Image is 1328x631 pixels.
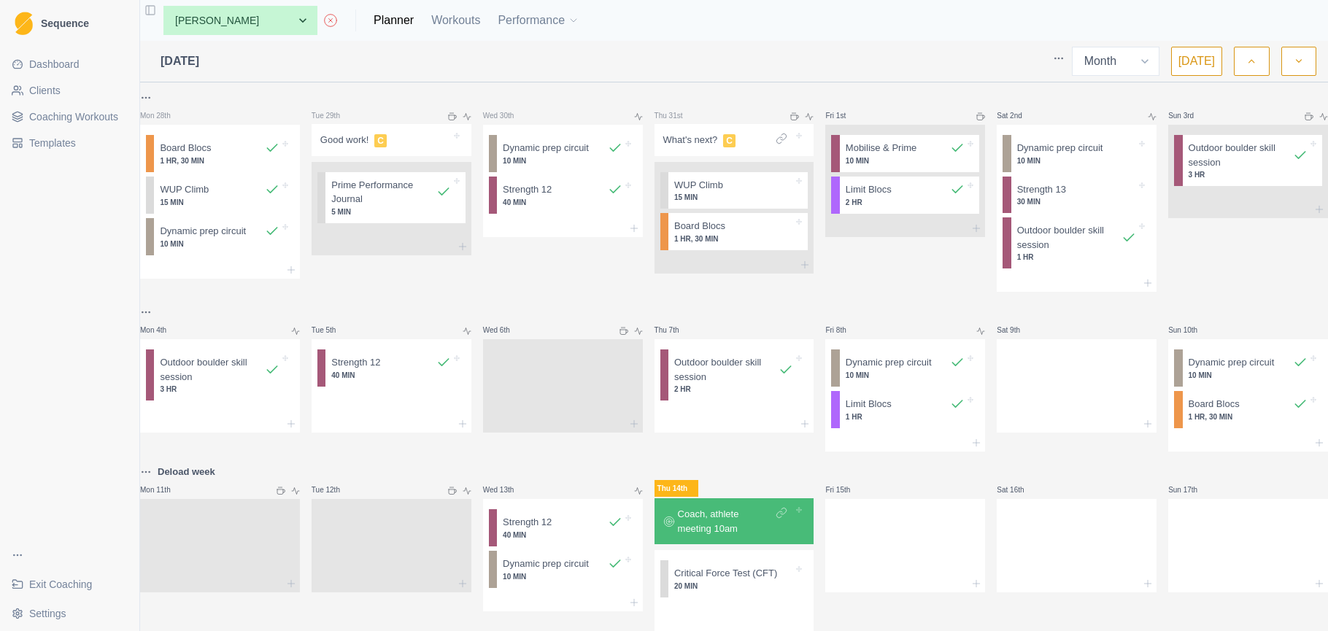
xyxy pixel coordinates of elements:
p: WUP Climb [674,178,723,193]
p: Tue 29th [312,110,355,121]
p: Thu 14th [655,480,698,497]
p: 10 MIN [160,239,279,249]
a: LogoSequence [6,6,134,41]
p: Thu 7th [655,325,698,336]
p: Strength 12 [503,515,552,530]
p: Coach, athlete meeting 10am [678,507,773,535]
p: Outdoor boulder skill session [1189,141,1293,169]
a: Coaching Workouts [6,105,134,128]
div: What's next?C [655,124,814,156]
p: 5 MIN [331,206,450,217]
p: 10 MIN [503,571,622,582]
span: Sequence [41,18,89,28]
div: Dynamic prep circuit10 MIN [1174,349,1322,387]
p: 10 MIN [1189,370,1308,381]
div: Outdoor boulder skill session2 HR [660,349,808,400]
p: 10 MIN [503,155,622,166]
p: Dynamic prep circuit [503,141,589,155]
a: Templates [6,131,134,155]
p: 30 MIN [1017,196,1136,207]
a: Planner [374,12,414,29]
p: 15 MIN [160,197,279,208]
div: WUP Climb15 MIN [146,177,294,214]
p: 10 MIN [846,155,965,166]
p: Fri 8th [825,325,869,336]
p: Wed 13th [483,484,527,495]
div: Outdoor boulder skill session1 HR [1003,217,1151,268]
span: C [723,134,736,147]
div: Outdoor boulder skill session3 HR [146,349,294,400]
p: 2 HR [674,384,793,395]
div: Dynamic prep circuit10 MIN [146,218,294,255]
p: 3 HR [160,384,279,395]
div: Board Blocs1 HR, 30 MIN [1174,391,1322,428]
a: Workouts [431,12,480,29]
div: Board Blocs1 HR, 30 MIN [660,213,808,250]
p: Fri 15th [825,484,869,495]
p: Dynamic prep circuit [1189,355,1275,370]
span: Dashboard [29,57,80,71]
p: Sat 9th [997,325,1041,336]
p: 1 HR, 30 MIN [160,155,279,166]
a: Dashboard [6,53,134,76]
p: Sun 17th [1168,484,1212,495]
p: Limit Blocs [846,397,892,411]
div: WUP Climb15 MIN [660,172,808,209]
p: Strength 13 [1017,182,1066,197]
button: [DATE] [1171,47,1222,76]
span: Templates [29,136,76,150]
button: Settings [6,602,134,625]
p: Tue 5th [312,325,355,336]
div: Strength 1330 MIN [1003,177,1151,214]
p: Dynamic prep circuit [503,557,589,571]
p: 40 MIN [331,370,450,381]
p: What's next? [663,133,718,147]
div: Strength 1240 MIN [489,177,637,214]
p: 1 HR [1017,252,1136,263]
p: Thu 31st [655,110,698,121]
p: Mobilise & Prime [846,141,917,155]
p: 1 HR [846,411,965,422]
div: Limit Blocs1 HR [831,391,979,428]
p: 10 MIN [1017,155,1136,166]
p: 40 MIN [503,197,622,208]
p: Dynamic prep circuit [1017,141,1103,155]
p: Critical Force Test (CFT) [674,566,777,581]
p: Dynamic prep circuit [160,224,246,239]
div: Coach, athlete meeting 10am [655,498,814,544]
p: Dynamic prep circuit [846,355,932,370]
p: Board Blocs [1189,397,1240,411]
img: Logo [15,12,33,36]
p: Sat 16th [997,484,1041,495]
p: 3 HR [1189,169,1308,180]
p: 2 HR [846,197,965,208]
span: Coaching Workouts [29,109,118,124]
p: Sat 2nd [997,110,1041,121]
span: C [374,134,387,147]
p: Strength 12 [331,355,380,370]
div: Limit Blocs2 HR [831,177,979,214]
p: Limit Blocs [846,182,892,197]
p: 10 MIN [846,370,965,381]
button: Performance [498,6,579,35]
p: Wed 30th [483,110,527,121]
span: Exit Coaching [29,577,92,592]
div: Critical Force Test (CFT)20 MIN [660,560,808,597]
p: 15 MIN [674,192,793,203]
div: Dynamic prep circuit10 MIN [489,135,637,172]
p: Sun 3rd [1168,110,1212,121]
div: Prime Performance Journal5 MIN [317,172,466,223]
p: Outdoor boulder skill session [1017,223,1122,252]
div: Good work!C [312,124,471,156]
p: Tue 12th [312,484,355,495]
div: Dynamic prep circuit10 MIN [831,349,979,387]
div: Board Blocs1 HR, 30 MIN [146,135,294,172]
p: Strength 12 [503,182,552,197]
p: Prime Performance Journal [331,178,436,206]
a: Clients [6,79,134,102]
div: Outdoor boulder skill session3 HR [1174,135,1322,186]
div: Dynamic prep circuit10 MIN [489,551,637,588]
span: [DATE] [161,53,199,70]
p: Mon 4th [140,325,184,336]
a: Exit Coaching [6,573,134,596]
